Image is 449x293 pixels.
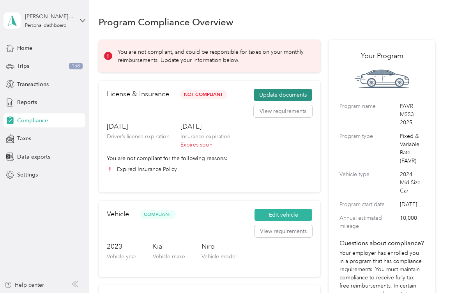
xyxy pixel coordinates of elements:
label: Program type [339,132,397,165]
span: 158 [69,63,83,70]
span: 10,000 [400,214,424,230]
label: Program start date [339,200,397,208]
p: Vehicle make [153,252,185,261]
button: View requirements [255,225,312,238]
label: Vehicle type [339,170,397,195]
h3: Kia [153,242,185,251]
p: You are not compliant for the following reasons: [107,154,313,162]
h3: [DATE] [107,122,170,131]
span: Transactions [17,80,49,88]
span: Trips [17,62,29,70]
div: Personal dashboard [25,23,67,28]
li: Expired Insurance Policy [107,165,313,173]
span: [DATE] [400,200,424,208]
h1: Program Compliance Overview [99,18,233,26]
button: Update documents [254,89,312,101]
span: Not Compliant [180,90,227,99]
button: Help center [4,281,44,289]
h3: Niro [202,242,237,251]
iframe: Everlance-gr Chat Button Frame [405,249,449,293]
div: [PERSON_NAME] [PERSON_NAME] [25,12,74,21]
p: Insurance expiration [180,132,230,141]
p: Vehicle model [202,252,237,261]
span: Reports [17,98,37,106]
h2: Your Program [339,51,424,61]
h3: [DATE] [180,122,230,131]
span: Compliant [140,210,176,219]
p: Expires soon [180,141,230,149]
button: View requirements [254,105,312,118]
span: Fixed & Variable Rate (FAVR) [400,132,424,165]
span: Data exports [17,153,50,161]
span: FAVR MSS3 2025 [400,102,424,127]
label: Annual estimated mileage [339,214,397,230]
h2: Vehicle [107,209,129,219]
label: Program name [339,102,397,127]
p: Driver’s license expiration [107,132,170,141]
h4: Questions about compliance? [339,238,424,248]
span: 2024 Mid-Size Car [400,170,424,195]
p: You are not compliant, and could be responsible for taxes on your monthly reimbursements. Update ... [118,48,310,64]
h3: 2023 [107,242,136,251]
span: Settings [17,171,38,179]
span: Compliance [17,116,48,125]
span: Home [17,44,32,52]
button: Edit vehicle [255,209,312,221]
h2: License & Insurance [107,89,169,99]
span: Taxes [17,134,31,143]
p: Vehicle year [107,252,136,261]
